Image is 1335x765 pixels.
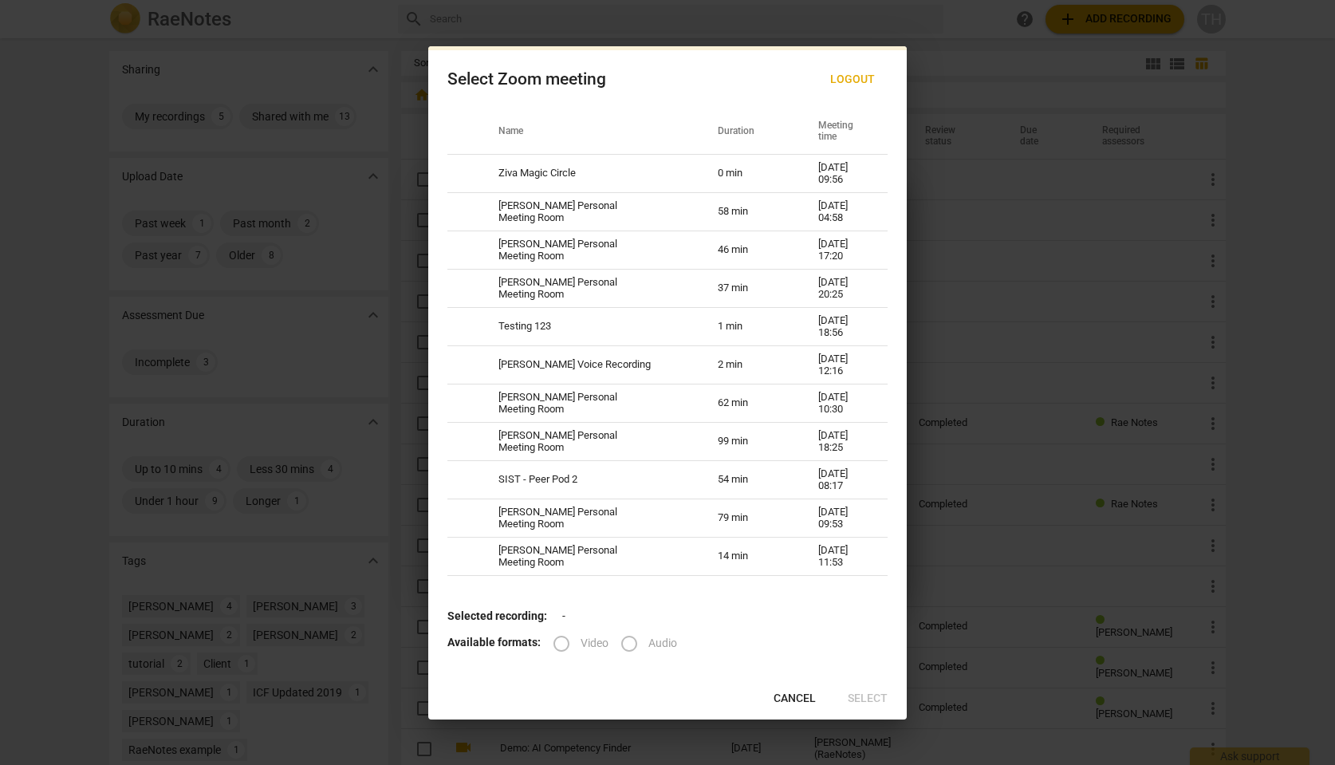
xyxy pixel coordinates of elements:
td: 1 min [699,308,799,346]
b: Available formats: [447,636,541,649]
td: 0 min [699,155,799,193]
button: Logout [817,65,888,94]
td: [DATE] 20:25 [799,270,888,308]
td: [PERSON_NAME] Personal Meeting Room [479,270,699,308]
td: [DATE] 12:16 [799,346,888,384]
span: Audio [648,635,677,652]
td: [DATE] 11:53 [799,538,888,576]
td: [PERSON_NAME] Personal Meeting Room [479,231,699,270]
td: [DATE] 17:20 [799,231,888,270]
b: Selected recording: [447,609,547,622]
td: [DATE] 18:56 [799,308,888,346]
td: 54 min [699,461,799,499]
td: 79 min [699,499,799,538]
span: Video [581,635,608,652]
p: - [447,608,888,625]
th: Name [479,110,699,155]
td: 14 min [699,538,799,576]
td: [PERSON_NAME] Personal Meeting Room [479,538,699,576]
td: [DATE] 10:30 [799,384,888,423]
td: 58 min [699,193,799,231]
th: Duration [699,110,799,155]
td: Testing 123 [479,308,699,346]
td: Ziva Magic Circle [479,155,699,193]
td: 2 min [699,346,799,384]
td: [PERSON_NAME] Personal Meeting Room [479,193,699,231]
td: 46 min [699,231,799,270]
td: 99 min [699,423,799,461]
td: [DATE] 04:58 [799,193,888,231]
td: [PERSON_NAME] Voice Recording [479,346,699,384]
div: Select Zoom meeting [447,69,606,89]
div: File type [553,636,690,649]
span: Logout [830,72,875,88]
td: [PERSON_NAME] Personal Meeting Room [479,384,699,423]
td: [PERSON_NAME] Personal Meeting Room [479,499,699,538]
td: 37 min [699,270,799,308]
td: [DATE] 09:56 [799,155,888,193]
td: [DATE] 18:25 [799,423,888,461]
th: Meeting time [799,110,888,155]
td: SIST - Peer Pod 2 [479,461,699,499]
button: Cancel [761,684,829,713]
td: [DATE] 09:53 [799,499,888,538]
td: [DATE] 08:17 [799,461,888,499]
td: 62 min [699,384,799,423]
td: [PERSON_NAME] Personal Meeting Room [479,423,699,461]
span: Cancel [774,691,816,707]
